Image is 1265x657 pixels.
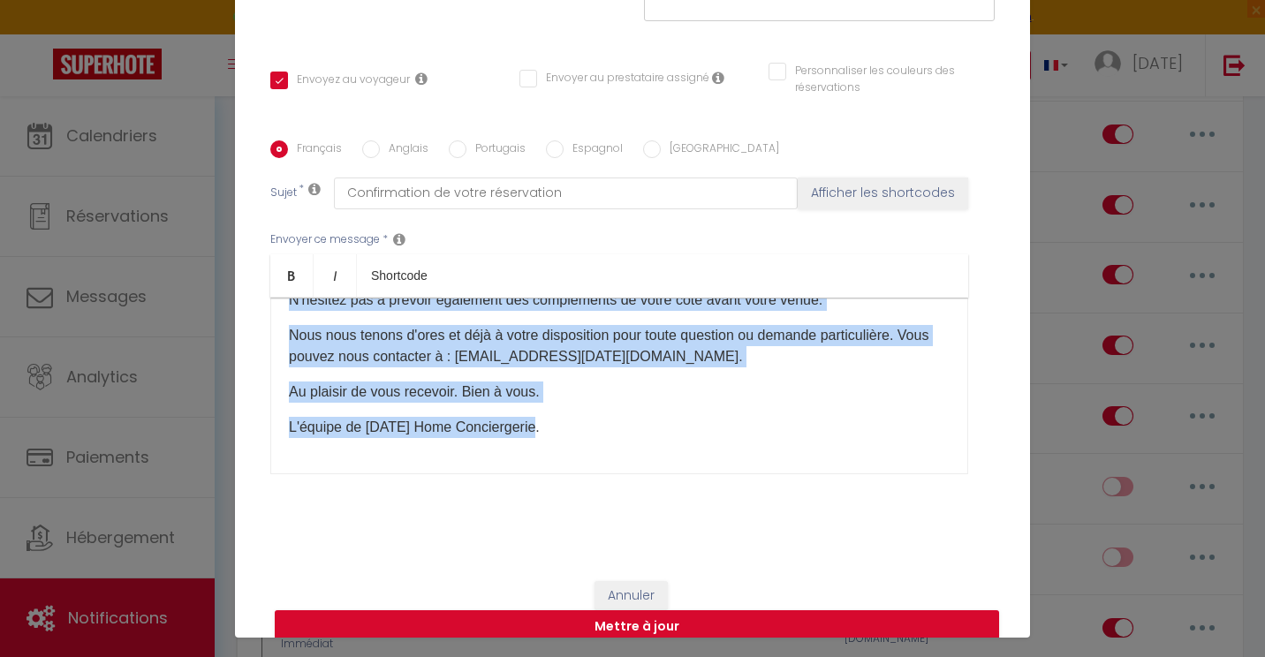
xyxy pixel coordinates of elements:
a: Bold [270,254,314,297]
label: Portugais [466,140,526,160]
label: Français [288,140,342,160]
button: Annuler [595,581,668,611]
p: N'hésitez pas à prévoir également des compléments de votre côté avant votre venue. [289,290,950,311]
label: Envoyer ce message [270,231,380,248]
a: Italic [314,254,357,297]
p: Nous nous tenons d'ores et déjà à votre disposition pour toute question ou demande particulière. ... [289,325,950,367]
i: Envoyer au voyageur [415,72,428,86]
p: Au plaisir de vous recevoir. Bien à vous. [289,381,950,403]
i: Subject [308,182,321,196]
label: Espagnol [564,140,623,160]
button: Mettre à jour [275,610,999,644]
i: Message [393,232,405,246]
i: Envoyer au prestataire si il est assigné [712,71,724,85]
label: [GEOGRAPHIC_DATA] [661,140,779,160]
button: Ouvrir le widget de chat LiveChat [14,7,67,60]
button: Afficher les shortcodes [798,177,968,209]
p: L'équipe de [DATE] Home Conciergerie. [289,417,950,438]
label: Anglais [380,140,428,160]
label: Sujet [270,185,297,203]
a: Shortcode [357,254,442,297]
